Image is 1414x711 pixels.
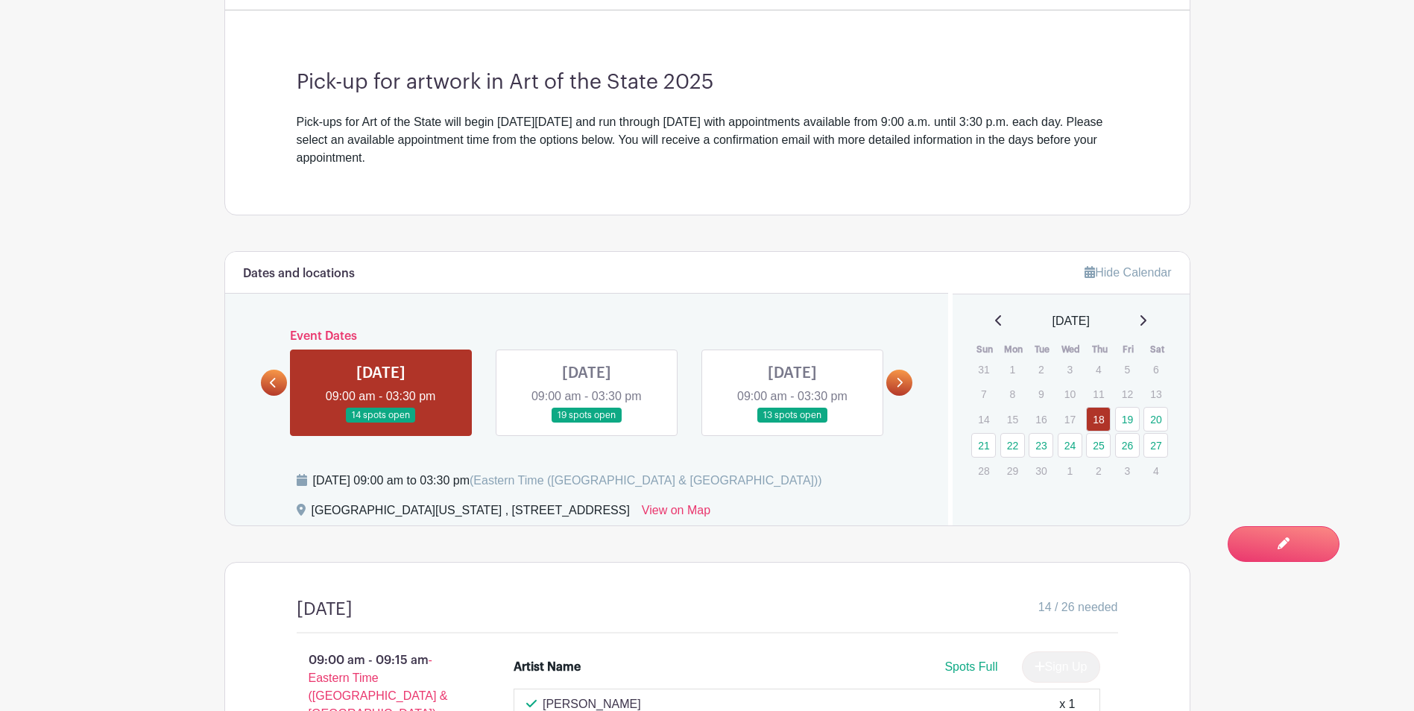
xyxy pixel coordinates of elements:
a: 22 [1000,433,1025,458]
h4: [DATE] [297,598,353,620]
div: [DATE] 09:00 am to 03:30 pm [313,472,822,490]
th: Tue [1028,342,1057,357]
p: 3 [1115,459,1140,482]
a: 26 [1115,433,1140,458]
p: 1 [1000,358,1025,381]
p: 30 [1029,459,1053,482]
h3: Pick-up for artwork in Art of the State 2025 [297,70,1118,95]
p: 9 [1029,382,1053,405]
a: 21 [971,433,996,458]
p: 5 [1115,358,1140,381]
p: 17 [1058,408,1082,431]
p: 29 [1000,459,1025,482]
p: 10 [1058,382,1082,405]
p: 1 [1058,459,1082,482]
a: 18 [1086,407,1111,432]
p: 14 [971,408,996,431]
th: Thu [1085,342,1114,357]
a: 19 [1115,407,1140,432]
span: 14 / 26 needed [1038,598,1118,616]
th: Sun [970,342,1000,357]
a: Hide Calendar [1085,266,1171,279]
p: 8 [1000,382,1025,405]
p: 4 [1086,358,1111,381]
span: [DATE] [1052,312,1090,330]
p: 4 [1143,459,1168,482]
p: 2 [1086,459,1111,482]
th: Mon [1000,342,1029,357]
span: (Eastern Time ([GEOGRAPHIC_DATA] & [GEOGRAPHIC_DATA])) [470,474,822,487]
div: Pick-ups for Art of the State will begin [DATE][DATE] and run through [DATE] with appointments av... [297,113,1118,167]
a: 27 [1143,433,1168,458]
p: 11 [1086,382,1111,405]
a: 23 [1029,433,1053,458]
span: Spots Full [944,660,997,673]
p: 31 [971,358,996,381]
p: 12 [1115,382,1140,405]
a: 20 [1143,407,1168,432]
th: Sat [1143,342,1172,357]
p: 15 [1000,408,1025,431]
p: 16 [1029,408,1053,431]
a: View on Map [642,502,710,525]
p: 28 [971,459,996,482]
a: 25 [1086,433,1111,458]
div: Artist Name [514,658,581,676]
p: 7 [971,382,996,405]
th: Wed [1057,342,1086,357]
a: 24 [1058,433,1082,458]
p: 3 [1058,358,1082,381]
div: [GEOGRAPHIC_DATA][US_STATE] , [STREET_ADDRESS] [312,502,630,525]
p: 6 [1143,358,1168,381]
th: Fri [1114,342,1143,357]
p: 13 [1143,382,1168,405]
h6: Event Dates [287,329,887,344]
p: 2 [1029,358,1053,381]
h6: Dates and locations [243,267,355,281]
